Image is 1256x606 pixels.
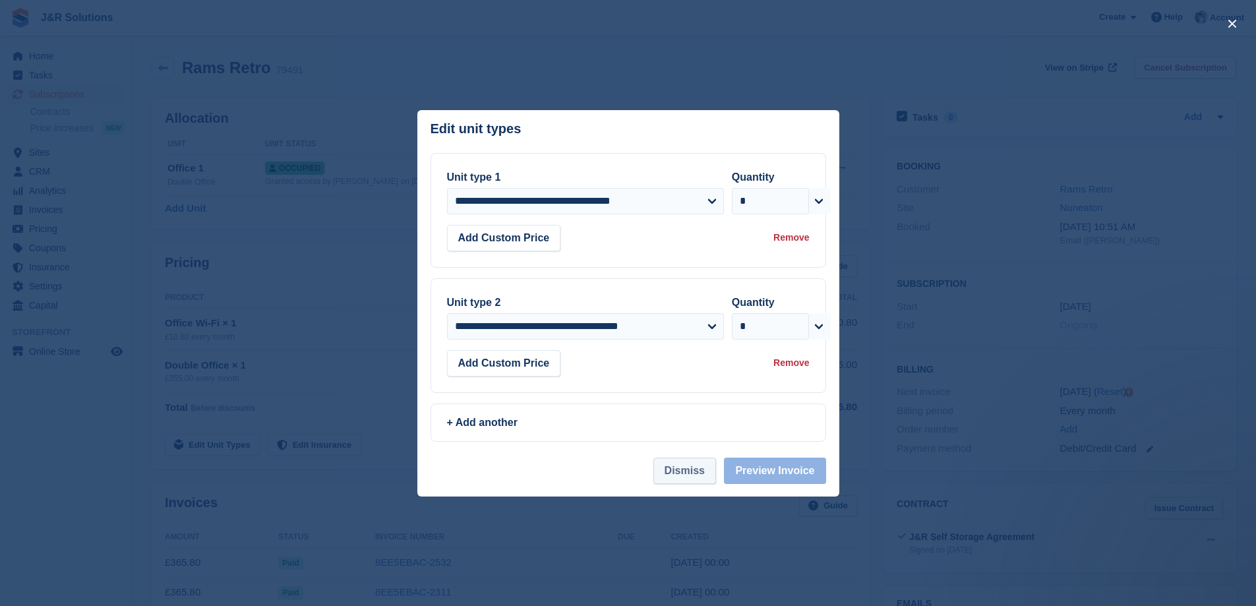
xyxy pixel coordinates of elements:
label: Quantity [732,297,775,308]
div: Remove [773,231,809,245]
button: Add Custom Price [447,350,561,377]
label: Quantity [732,171,775,183]
div: Remove [773,356,809,370]
button: Dismiss [653,458,716,484]
a: + Add another [431,404,826,442]
label: Unit type 2 [447,297,501,308]
button: Add Custom Price [447,225,561,251]
p: Edit unit types [431,121,522,136]
button: close [1222,13,1243,34]
div: + Add another [447,415,810,431]
label: Unit type 1 [447,171,501,183]
button: Preview Invoice [724,458,825,484]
